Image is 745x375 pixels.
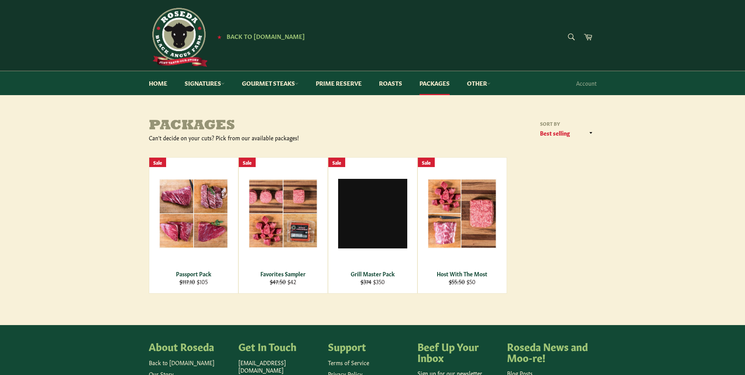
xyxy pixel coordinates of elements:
a: Terms of Service [328,358,369,366]
div: $105 [154,278,233,285]
div: Can't decide on your cuts? Pick from our available packages! [149,134,373,142]
img: Passport Pack [159,179,228,248]
s: $55.50 [449,278,465,285]
img: Host With The Most [428,179,497,248]
div: Passport Pack [154,270,233,278]
a: Passport Pack Passport Pack $117.10 $105 [149,157,238,294]
a: Signatures [177,71,232,95]
img: Favorites Sampler [249,179,318,248]
div: Favorites Sampler [243,270,322,278]
a: Grill Master Pack Grill Master Pack $374 $350 [328,157,417,294]
img: Roseda Beef [149,8,208,67]
span: Back to [DOMAIN_NAME] [227,32,305,40]
div: Host With The Most [423,270,502,278]
a: Back to [DOMAIN_NAME] [149,358,214,366]
a: Gourmet Steaks [234,71,306,95]
div: Grill Master Pack [333,270,412,278]
div: $350 [333,278,412,285]
s: $117.10 [179,278,195,285]
div: Sale [418,158,435,167]
div: $42 [243,278,322,285]
a: Host With The Most Host With The Most $55.50 $50 [417,157,507,294]
span: ★ [217,33,221,40]
h4: Support [328,341,410,352]
s: $374 [361,278,372,285]
h1: Packages [149,118,373,134]
s: $47.50 [270,278,286,285]
div: $50 [423,278,502,285]
a: Account [572,72,600,95]
h4: About Roseda [149,341,231,352]
a: Prime Reserve [308,71,370,95]
a: ★ Back to [DOMAIN_NAME] [213,33,305,40]
h4: Beef Up Your Inbox [417,341,499,362]
a: Packages [412,71,458,95]
p: [EMAIL_ADDRESS][DOMAIN_NAME] [238,359,320,374]
div: Sale [239,158,256,167]
a: Favorites Sampler Favorites Sampler $47.50 $42 [238,157,328,294]
h4: Get In Touch [238,341,320,352]
a: Home [141,71,175,95]
h4: Roseda News and Moo-re! [507,341,589,362]
a: Roasts [371,71,410,95]
div: Sale [328,158,345,167]
div: Sale [149,158,166,167]
label: Sort by [538,120,597,127]
a: Other [459,71,498,95]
